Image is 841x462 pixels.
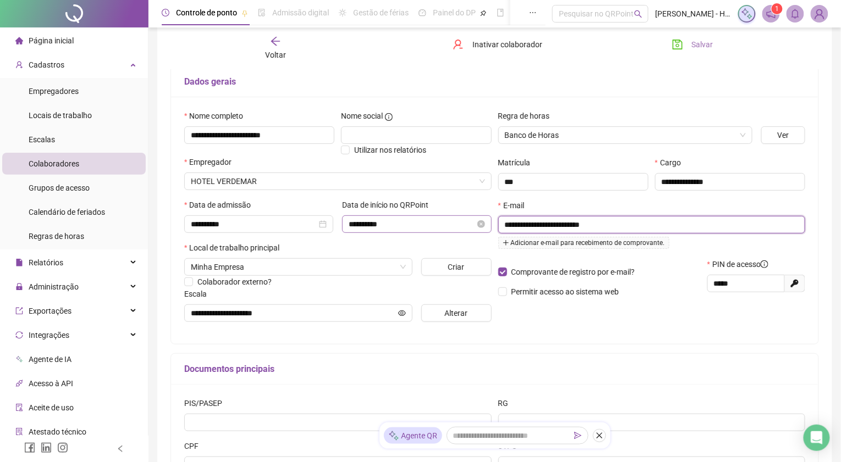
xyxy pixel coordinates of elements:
label: E-mail [498,199,531,211]
label: PIS/PASEP [184,397,229,409]
span: Inativar colaborador [472,38,542,51]
span: Criar [448,261,465,273]
span: info-circle [761,260,768,268]
span: AV. OCTAVIO MANGABEIRA,513 [191,259,406,275]
label: Escala [184,288,214,300]
span: home [15,37,23,44]
span: clock-circle [162,9,169,16]
span: Cadastros [29,60,64,69]
span: Colaboradores [29,159,79,168]
button: Salvar [664,36,722,53]
span: file [15,259,23,266]
span: Controle de ponto [176,8,237,17]
span: book [497,9,504,16]
span: close-circle [477,220,485,228]
span: dashboard [419,9,426,16]
span: Calendário de feriados [29,208,105,216]
span: Acesso à API [29,379,73,388]
span: solution [15,428,23,436]
span: pushpin [241,10,248,16]
span: notification [766,9,776,19]
label: Data de admissão [184,199,258,211]
span: Escalas [29,135,55,144]
span: Página inicial [29,36,74,45]
sup: 1 [772,3,783,14]
span: Admissão digital [272,8,329,17]
span: api [15,380,23,387]
span: facebook [24,442,35,453]
label: Regra de horas [498,110,557,122]
span: ellipsis [529,9,537,16]
label: Data de início no QRPoint [342,199,436,211]
span: save [672,39,683,50]
label: Cargo [655,157,688,169]
span: Ver [778,129,789,141]
span: instagram [57,442,68,453]
span: HOTEL VERDE MAR LTDA [191,173,485,190]
span: pushpin [480,10,487,16]
span: Exportações [29,307,72,315]
div: Open Intercom Messenger [804,425,830,451]
span: Agente de IA [29,355,72,364]
h5: Documentos principais [184,363,805,376]
span: arrow-left [270,36,281,47]
label: Empregador [184,156,239,168]
span: sync [15,331,23,339]
span: Relatórios [29,258,63,267]
img: sparkle-icon.fc2bf0ac1784a2077858766a79e2daf3.svg [388,430,399,442]
span: Regras de horas [29,232,84,241]
span: user-delete [453,39,464,50]
span: Permitir acesso ao sistema web [512,287,619,296]
span: plus [503,240,509,246]
span: Aceite de uso [29,403,74,412]
span: Administração [29,282,79,291]
h5: Dados gerais [184,75,805,88]
span: Comprovante de registro por e-mail? [512,268,635,276]
span: file-done [258,9,266,16]
span: Adicionar e-mail para recebimento de comprovante. [498,237,669,249]
span: Voltar [265,51,286,59]
button: Ver [761,126,805,144]
span: [PERSON_NAME] - HOTEL VERDE MAR [655,8,731,20]
span: eye [398,309,406,317]
span: Integrações [29,331,69,339]
label: CPF [184,440,206,452]
label: RG [498,397,516,409]
img: sparkle-icon.fc2bf0ac1784a2077858766a79e2daf3.svg [741,8,753,20]
label: Nome completo [184,110,250,122]
span: bell [790,9,800,19]
span: user-add [15,61,23,69]
button: Criar [421,258,492,276]
label: Local de trabalho principal [184,242,287,254]
div: Agente QR [384,427,442,444]
span: info-circle [385,113,393,121]
span: Painel do DP [433,8,476,17]
span: audit [15,404,23,411]
span: left [117,445,124,453]
span: sun [339,9,347,16]
span: Salvar [692,38,713,51]
span: search [634,10,642,18]
span: PIN de acesso [712,258,768,270]
button: Alterar [421,304,492,322]
span: close [596,432,603,439]
span: linkedin [41,442,52,453]
span: send [574,432,582,439]
span: lock [15,283,23,291]
span: export [15,307,23,315]
span: Locais de trabalho [29,111,92,120]
span: Empregadores [29,87,79,96]
span: Grupos de acesso [29,183,90,192]
label: Matrícula [498,157,538,169]
span: 1 [775,5,779,13]
img: 75284 [811,5,828,22]
button: Inativar colaborador [444,36,551,53]
span: Gestão de férias [353,8,409,17]
span: Colaborador externo? [197,277,272,286]
span: Banco de Horas [505,127,746,143]
span: Alterar [445,307,468,319]
span: Utilizar nos relatórios [354,146,426,154]
span: Nome social [341,110,383,122]
span: Atestado técnico [29,427,86,436]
